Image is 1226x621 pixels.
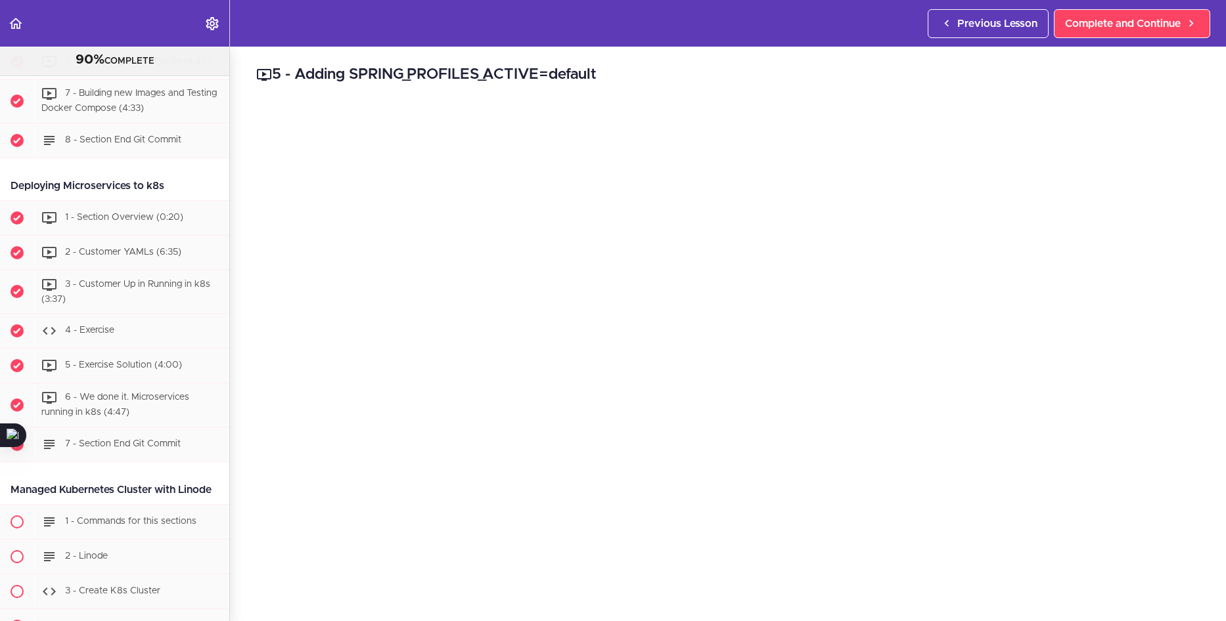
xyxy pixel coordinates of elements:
[8,16,24,32] svg: Back to course curriculum
[204,16,220,32] svg: Settings Menu
[1065,16,1181,32] span: Complete and Continue
[65,213,183,222] span: 1 - Section Overview (0:20)
[65,551,108,561] span: 2 - Linode
[65,135,181,144] span: 8 - Section End Git Commit
[65,326,114,335] span: 4 - Exercise
[65,439,181,448] span: 7 - Section End Git Commit
[1054,9,1210,38] a: Complete and Continue
[65,517,196,526] span: 1 - Commands for this sections
[65,361,182,370] span: 5 - Exercise Solution (4:00)
[65,247,181,257] span: 2 - Customer YAMLs (6:35)
[957,16,1037,32] span: Previous Lesson
[256,64,1200,86] h2: 5 - Adding SPRING_PROFILES_ACTIVE=default
[41,393,189,418] span: 6 - We done it. Microservices running in k8s (4:47)
[41,280,210,304] span: 3 - Customer Up in Running in k8s (3:37)
[16,52,213,69] div: COMPLETE
[928,9,1049,38] a: Previous Lesson
[65,586,160,595] span: 3 - Create K8s Cluster
[76,53,104,66] span: 90%
[41,89,217,113] span: 7 - Building new Images and Testing Docker Compose (4:33)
